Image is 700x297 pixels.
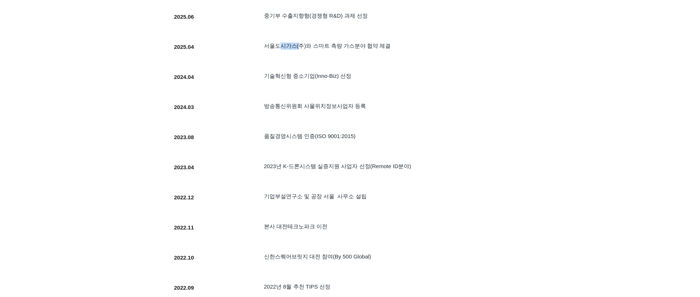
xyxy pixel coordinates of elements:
span: 2025.06 [174,14,194,20]
span: 2022년 8월 추천 TIPS 선정 [264,283,331,290]
iframe: Wix Chat [564,66,700,297]
span: 방송통신위원회 사물위치정보사업자 등록 [264,103,366,109]
span: 2023년 K-드론시스템 실증지원 사업자 선정(Remote ID분야) [264,163,411,169]
span: 2022.11 [174,224,194,231]
span: 2022.10 [174,254,194,261]
span: 본사 대전테크노파크 이전 [264,223,327,229]
span: ​기술혁신형 중소기업(Inno-Biz) 선정 [264,73,351,79]
span: 2024.03 [174,104,194,110]
span: 신한스퀘어브릿지 대전 참여(By 500 Global) [264,253,371,260]
span: 2023.08 [174,134,194,140]
span: 2023.04 [174,164,194,170]
span: ​품질경영시스템 인증(ISO 9001:2015) [264,133,356,139]
span: ​중기부 수출지향형(경쟁형 R&D) 과제 선정 [264,12,368,19]
span: 2025.04 [174,44,194,50]
span: 서울도시가스(주)와 스마트 측량 가스분야 협약 체결 [264,43,391,49]
span: 2024.04 [174,74,194,80]
span: 2022.09 [174,285,194,291]
span: 2022.12 [174,194,194,200]
span: 기업부설연구소 및 공장 서울 사무소 설립 [264,193,367,199]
